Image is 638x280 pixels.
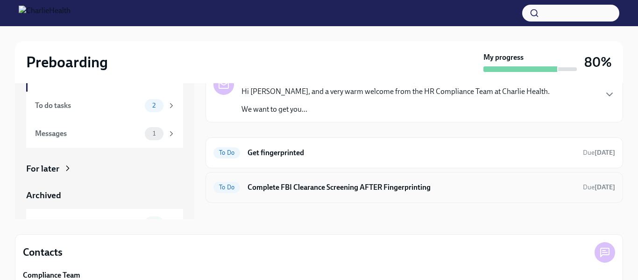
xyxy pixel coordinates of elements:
[19,6,71,21] img: CharlieHealth
[584,54,612,71] h3: 80%
[213,145,615,160] a: To DoGet fingerprintedDue[DATE]
[26,163,183,175] a: For later
[213,184,240,191] span: To Do
[595,183,615,191] strong: [DATE]
[35,101,141,111] div: To do tasks
[213,149,240,156] span: To Do
[583,149,615,157] span: Due
[583,183,615,192] span: August 18th, 2025 08:00
[26,92,183,120] a: To do tasks2
[147,102,161,109] span: 2
[35,218,141,228] div: Completed tasks
[595,149,615,157] strong: [DATE]
[213,180,615,195] a: To DoComplete FBI Clearance Screening AFTER FingerprintingDue[DATE]
[26,209,183,237] a: Completed tasks
[241,86,550,97] p: Hi [PERSON_NAME], and a very warm welcome from the HR Compliance Team at Charlie Health.
[26,120,183,148] a: Messages1
[583,148,615,157] span: August 15th, 2025 08:00
[26,163,59,175] div: For later
[241,104,550,115] p: We want to get you...
[583,183,615,191] span: Due
[483,52,524,63] strong: My progress
[26,189,183,201] a: Archived
[147,130,161,137] span: 1
[248,182,575,193] h6: Complete FBI Clearance Screening AFTER Fingerprinting
[26,53,108,72] h2: Preboarding
[248,148,575,158] h6: Get fingerprinted
[35,129,141,139] div: Messages
[23,245,63,259] h4: Contacts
